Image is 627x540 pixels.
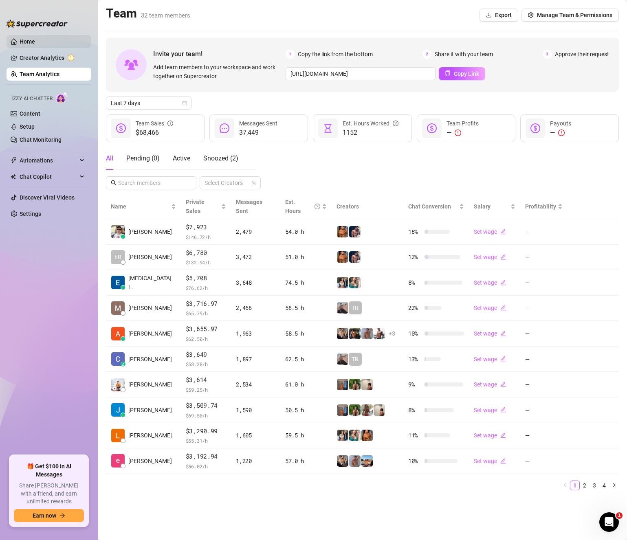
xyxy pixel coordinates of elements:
div: 2,466 [236,303,275,312]
span: $3,290.99 [186,426,226,436]
a: Home [20,38,35,45]
div: 58.5 h [285,329,327,338]
img: Axel [349,251,361,263]
span: 13 % [408,355,421,364]
td: — [520,448,568,474]
div: 54.0 h [285,227,327,236]
span: question-circle [315,198,320,215]
img: Zaddy [349,277,361,288]
span: question-circle [393,119,398,128]
span: 22 % [408,303,421,312]
span: edit [500,407,506,413]
div: All [106,154,113,163]
span: Automations [20,154,77,167]
img: LC [337,353,348,365]
iframe: Intercom live chat [599,512,619,532]
span: edit [500,254,506,260]
img: Wayne [337,404,348,416]
a: Set wageedit [474,228,506,235]
span: Active [173,154,190,162]
img: Ralphy [361,379,373,390]
span: 10 % [408,329,421,338]
img: Enrique S. [111,454,125,468]
span: $ 58.38 /h [186,360,226,368]
td: — [520,372,568,397]
span: Messages Sent [236,199,262,214]
span: Name [111,202,169,211]
span: Snoozed ( 2 ) [203,154,238,162]
span: 11 % [408,431,421,440]
img: Nathaniel [361,404,373,416]
a: Settings [20,211,41,217]
div: Team Sales [136,119,173,128]
a: 2 [580,481,589,490]
a: Set wageedit [474,305,506,311]
span: download [486,12,492,18]
div: 50.5 h [285,406,327,415]
span: [PERSON_NAME] [128,252,172,261]
span: Payouts [550,120,571,127]
div: 62.5 h [285,355,327,364]
a: 1 [570,481,579,490]
li: 4 [599,481,609,490]
span: [PERSON_NAME] [128,227,172,236]
span: 10 % [408,457,421,465]
div: 2,479 [236,227,275,236]
span: copy [445,70,451,76]
div: Est. Hours Worked [343,119,398,128]
span: [MEDICAL_DATA] L. [128,274,176,292]
span: 32 team members [141,12,190,19]
span: exclamation-circle [455,130,461,136]
input: Search members [118,178,185,187]
span: Invite your team! [153,49,286,59]
span: Profitability [525,203,556,210]
span: 🎁 Get $100 in AI Messages [14,463,84,479]
span: Salary [474,203,491,210]
a: Discover Viral Videos [20,194,75,201]
span: [PERSON_NAME] [128,380,172,389]
div: 2,534 [236,380,275,389]
img: Rupert T. [111,403,125,417]
img: Zaddy [349,430,361,441]
span: edit [500,458,506,464]
img: George [337,328,348,339]
img: Joey [361,328,373,339]
span: $3,649 [186,350,226,360]
td: — [520,397,568,423]
span: dollar-circle [427,123,437,133]
a: 4 [600,481,609,490]
span: 16 % [408,227,421,236]
img: logo-BBDzfeDw.svg [7,20,68,28]
div: 61.0 h [285,380,327,389]
span: Last 7 days [111,97,187,109]
span: $3,192.94 [186,452,226,461]
span: Chat Copilot [20,170,77,183]
span: $5,708 [186,273,226,283]
span: $3,614 [186,375,226,385]
a: Content [20,110,40,117]
img: Chat Copilot [11,174,16,180]
span: message [220,123,229,133]
div: z [121,362,125,367]
span: Share [PERSON_NAME] with a friend, and earn unlimited rewards [14,482,84,506]
span: 8 % [408,278,421,287]
a: Set wageedit [474,330,506,337]
span: $ 56.02 /h [186,462,226,470]
span: Messages Sent [239,120,277,127]
img: Exon Locsin [111,276,125,289]
img: Zach [361,455,373,467]
img: JG [361,430,373,441]
span: 1 [616,512,623,519]
div: 1,605 [236,431,275,440]
span: Earn now [33,512,56,519]
img: LC [337,302,348,314]
a: Set wageedit [474,356,506,362]
div: 74.5 h [285,278,327,287]
button: right [609,481,619,490]
th: Creators [332,194,403,219]
span: Private Sales [186,199,205,214]
li: Next Page [609,481,619,490]
img: Lexter Ore [111,429,125,442]
span: $3,716.97 [186,299,226,309]
li: 3 [590,481,599,490]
